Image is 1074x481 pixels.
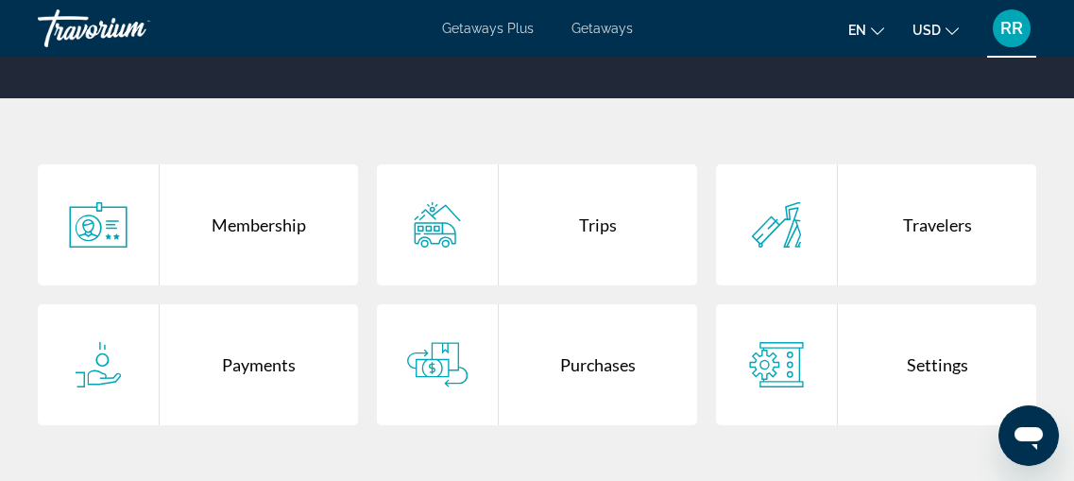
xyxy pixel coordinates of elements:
a: Settings [716,304,1036,425]
a: Getaways [571,21,633,36]
div: Settings [838,304,1036,425]
span: en [848,23,866,38]
div: Payments [160,304,358,425]
iframe: Button to launch messaging window [998,405,1059,466]
a: Travelers [716,164,1036,285]
button: User Menu [987,9,1036,48]
div: Membership [160,164,358,285]
a: Trips [377,164,697,285]
div: Travelers [838,164,1036,285]
a: Purchases [377,304,697,425]
div: Trips [499,164,697,285]
span: RR [1000,19,1023,38]
a: Travorium [38,4,227,53]
span: USD [912,23,941,38]
a: Membership [38,164,358,285]
button: Change language [848,16,884,43]
a: Payments [38,304,358,425]
a: Getaways Plus [442,21,534,36]
button: Change currency [912,16,959,43]
div: Purchases [499,304,697,425]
